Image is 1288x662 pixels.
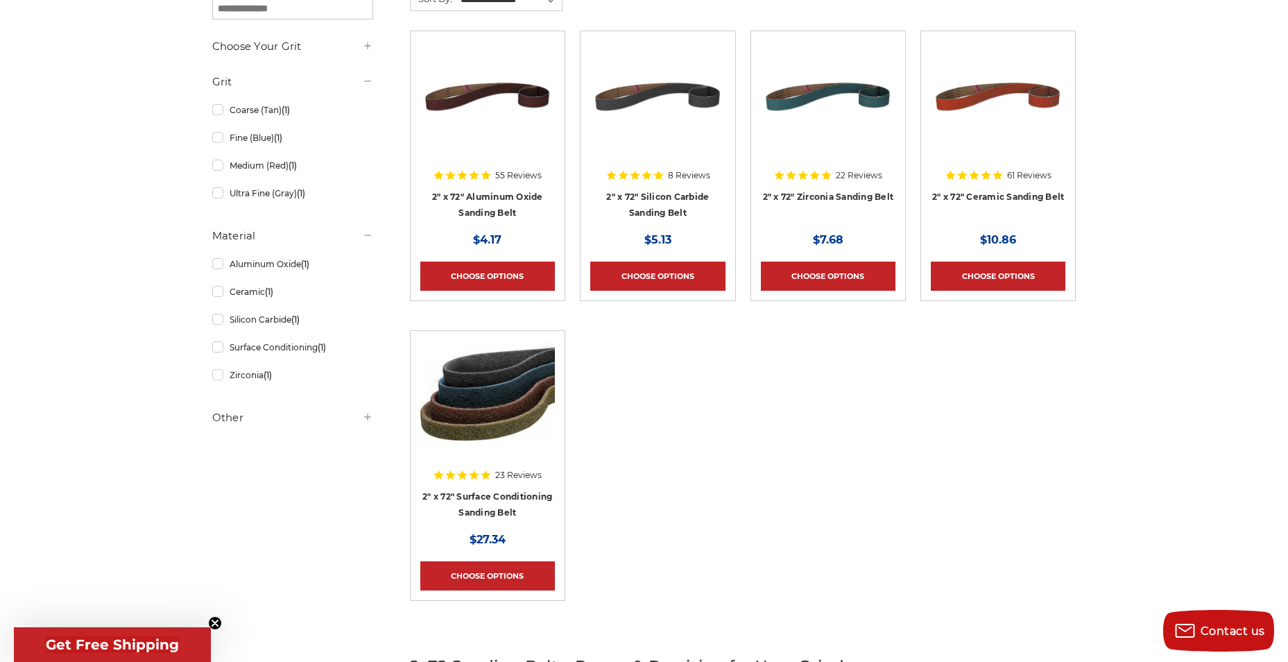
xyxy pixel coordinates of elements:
[1201,625,1265,638] span: Contact us
[212,181,373,205] a: Ultra Fine (Gray)
[761,41,895,219] a: 2" x 72" Zirconia Pipe Sanding Belt
[420,41,555,219] a: 2" x 72" Aluminum Oxide Pipe Sanding Belt
[644,233,671,246] span: $5.13
[212,126,373,150] a: Fine (Blue)
[291,314,300,325] span: (1)
[420,341,555,518] a: 2"x72" Surface Conditioning Sanding Belts
[212,98,373,122] a: Coarse (Tan)
[420,561,555,591] a: Choose Options
[590,41,725,152] img: 2" x 72" Silicon Carbide File Belt
[212,335,373,359] a: Surface Conditioning
[590,41,725,219] a: 2" x 72" Silicon Carbide File Belt
[590,262,725,291] a: Choose Options
[46,636,179,653] span: Get Free Shipping
[264,370,272,380] span: (1)
[301,259,309,269] span: (1)
[212,280,373,304] a: Ceramic
[420,262,555,291] a: Choose Options
[318,342,326,353] span: (1)
[212,252,373,276] a: Aluminum Oxide
[212,74,373,90] h5: Grit
[208,616,222,630] button: Close teaser
[931,262,1065,291] a: Choose Options
[14,627,211,662] div: Get Free ShippingClose teaser
[931,41,1065,152] img: 2" x 72" Ceramic Pipe Sanding Belt
[212,228,373,244] h5: Material
[420,41,555,152] img: 2" x 72" Aluminum Oxide Pipe Sanding Belt
[212,363,373,387] a: Zirconia
[274,133,282,143] span: (1)
[212,409,373,426] h5: Other
[212,153,373,178] a: Medium (Red)
[761,41,895,152] img: 2" x 72" Zirconia Pipe Sanding Belt
[420,341,555,452] img: 2"x72" Surface Conditioning Sanding Belts
[980,233,1016,246] span: $10.86
[931,41,1065,219] a: 2" x 72" Ceramic Pipe Sanding Belt
[761,262,895,291] a: Choose Options
[473,233,501,246] span: $4.17
[265,287,273,297] span: (1)
[282,105,290,115] span: (1)
[297,188,305,198] span: (1)
[470,533,506,546] span: $27.34
[813,233,843,246] span: $7.68
[289,160,297,171] span: (1)
[212,307,373,332] a: Silicon Carbide
[212,38,373,55] h5: Choose Your Grit
[1163,610,1274,652] button: Contact us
